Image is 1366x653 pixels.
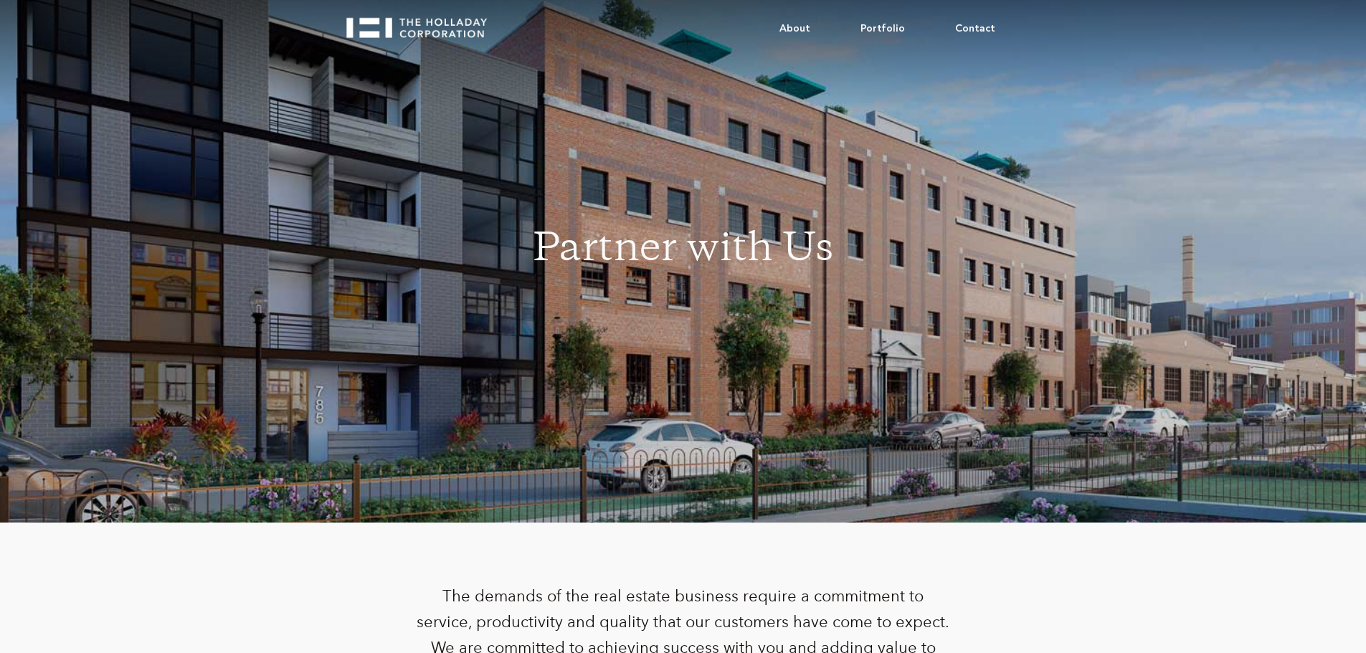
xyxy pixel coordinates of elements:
[835,7,930,50] a: Portfolio
[346,7,500,38] a: home
[930,7,1020,50] a: Contact
[754,7,835,50] a: About
[533,228,834,274] h1: Partner with Us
